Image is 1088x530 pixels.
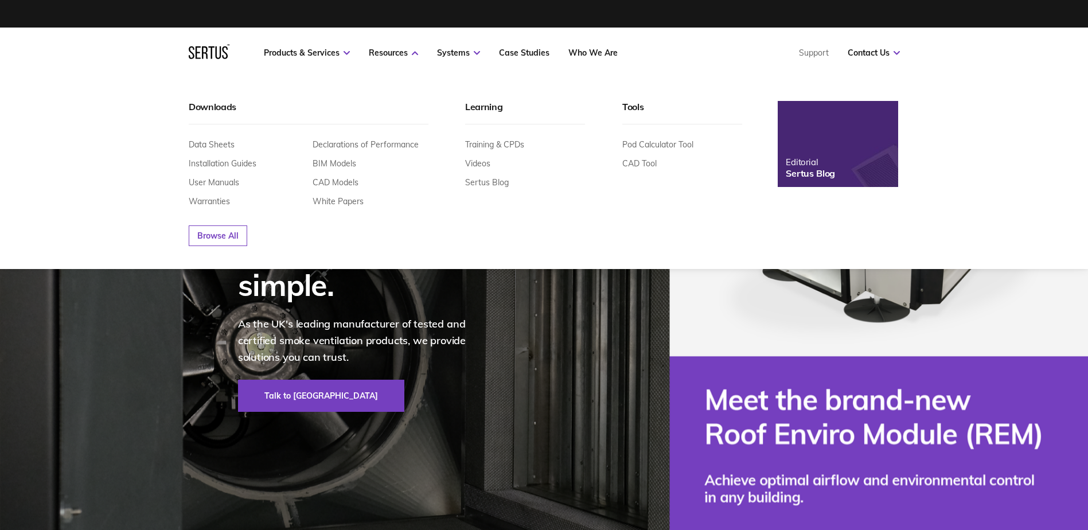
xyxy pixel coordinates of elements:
[465,139,524,150] a: Training & CPDs
[499,48,549,58] a: Case Studies
[238,380,404,412] a: Talk to [GEOGRAPHIC_DATA]
[622,158,657,169] a: CAD Tool
[848,48,900,58] a: Contact Us
[238,203,490,302] div: Smoke ventilation, made simple.
[778,101,898,187] a: EditorialSertus Blog
[465,177,509,188] a: Sertus Blog
[465,101,585,124] div: Learning
[465,158,490,169] a: Videos
[189,177,239,188] a: User Manuals
[799,48,829,58] a: Support
[189,196,230,206] a: Warranties
[786,157,835,167] div: Editorial
[622,101,742,124] div: Tools
[568,48,618,58] a: Who We Are
[369,48,418,58] a: Resources
[437,48,480,58] a: Systems
[313,139,419,150] a: Declarations of Performance
[313,196,364,206] a: White Papers
[313,177,358,188] a: CAD Models
[786,167,835,179] div: Sertus Blog
[264,48,350,58] a: Products & Services
[189,158,256,169] a: Installation Guides
[622,139,693,150] a: Pod Calculator Tool
[189,101,428,124] div: Downloads
[189,225,247,246] a: Browse All
[189,139,235,150] a: Data Sheets
[238,316,490,365] p: As the UK's leading manufacturer of tested and certified smoke ventilation products, we provide s...
[313,158,356,169] a: BIM Models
